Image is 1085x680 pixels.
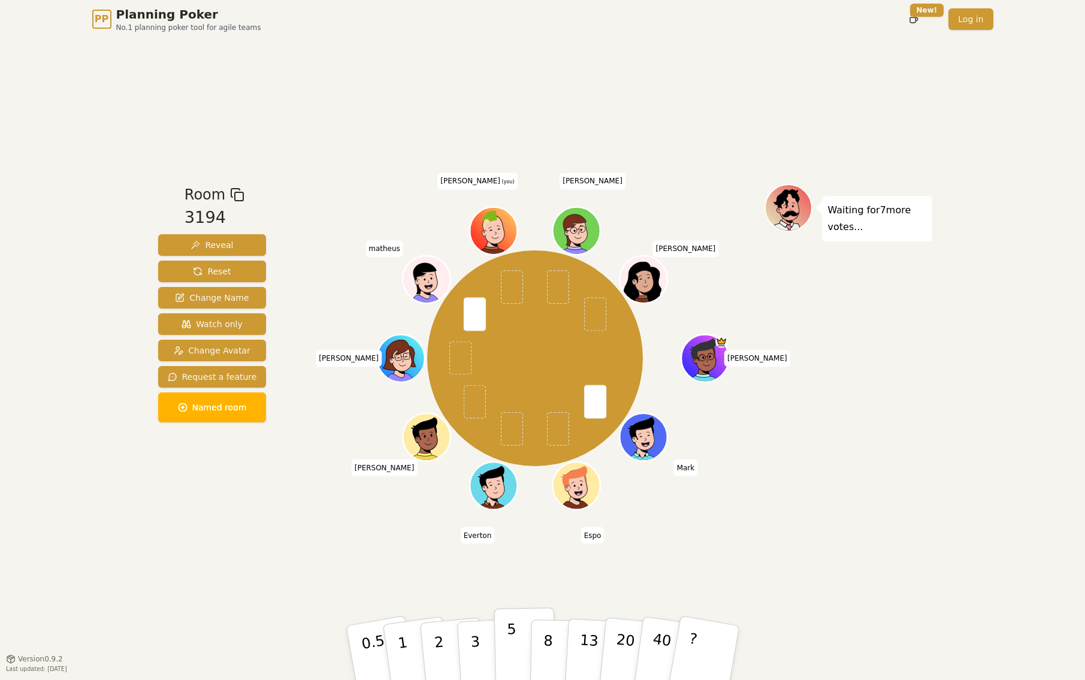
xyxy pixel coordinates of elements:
span: Click to change your name [316,350,382,367]
p: Waiting for 7 more votes... [828,202,926,235]
a: Log in [948,8,993,30]
span: Named room [178,401,247,413]
span: Planning Poker [116,6,261,23]
button: Change Avatar [158,340,267,361]
span: Room [185,184,225,205]
button: Change Name [158,287,267,309]
a: PPPlanning PokerNo.1 planning poker tool for agile teams [92,6,261,32]
span: Change Avatar [174,344,250,356]
span: Click to change your name [724,350,790,367]
button: Reveal [158,234,267,256]
span: No.1 planning poker tool for agile teams [116,23,261,32]
button: Reset [158,261,267,282]
span: Click to change your name [461,527,495,543]
button: Watch only [158,313,267,335]
span: (you) [500,179,515,185]
button: Version0.9.2 [6,654,63,664]
button: Request a feature [158,366,267,388]
button: New! [903,8,924,30]
span: Click to change your name [653,240,719,257]
span: Watch only [182,318,243,330]
span: Rafael is the host [715,336,727,347]
span: Reset [193,265,231,277]
div: 3194 [185,205,244,230]
span: PP [95,12,108,26]
span: Click to change your name [365,240,403,257]
span: Click to change your name [352,459,418,476]
button: Click to change your avatar [472,208,516,253]
span: Reveal [191,239,233,251]
div: New! [910,4,944,17]
button: Named room [158,392,267,422]
span: Last updated: [DATE] [6,666,67,672]
span: Change Name [175,292,249,304]
span: Click to change your name [581,527,605,543]
span: Version 0.9.2 [18,654,63,664]
span: Click to change your name [560,173,625,189]
span: Click to change your name [437,173,517,189]
span: Click to change your name [674,459,698,476]
span: Request a feature [168,371,257,383]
